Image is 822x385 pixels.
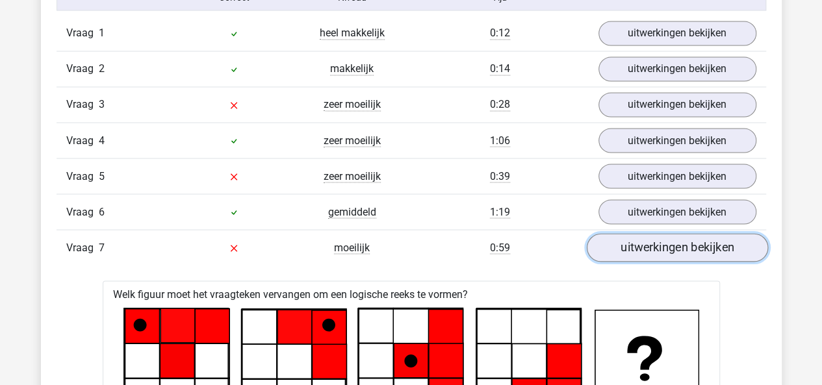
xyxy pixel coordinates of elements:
[490,134,510,147] span: 1:06
[66,132,99,148] span: Vraag
[598,164,756,188] a: uitwerkingen bekijken
[66,25,99,41] span: Vraag
[490,27,510,40] span: 0:12
[99,169,105,182] span: 5
[99,205,105,217] span: 6
[490,98,510,111] span: 0:28
[598,56,756,81] a: uitwerkingen bekijken
[598,199,756,224] a: uitwerkingen bekijken
[99,241,105,253] span: 7
[99,134,105,146] span: 4
[598,92,756,117] a: uitwerkingen bekijken
[490,169,510,182] span: 0:39
[99,98,105,110] span: 3
[490,241,510,254] span: 0:59
[490,62,510,75] span: 0:14
[330,62,374,75] span: makkelijk
[66,61,99,77] span: Vraag
[99,62,105,75] span: 2
[598,21,756,45] a: uitwerkingen bekijken
[334,241,370,254] span: moeilijk
[598,128,756,153] a: uitwerkingen bekijken
[66,240,99,255] span: Vraag
[324,98,381,111] span: zeer moeilijk
[586,234,767,262] a: uitwerkingen bekijken
[324,169,381,182] span: zeer moeilijk
[66,97,99,112] span: Vraag
[66,204,99,219] span: Vraag
[328,205,376,218] span: gemiddeld
[490,205,510,218] span: 1:19
[99,27,105,39] span: 1
[324,134,381,147] span: zeer moeilijk
[320,27,385,40] span: heel makkelijk
[66,168,99,184] span: Vraag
